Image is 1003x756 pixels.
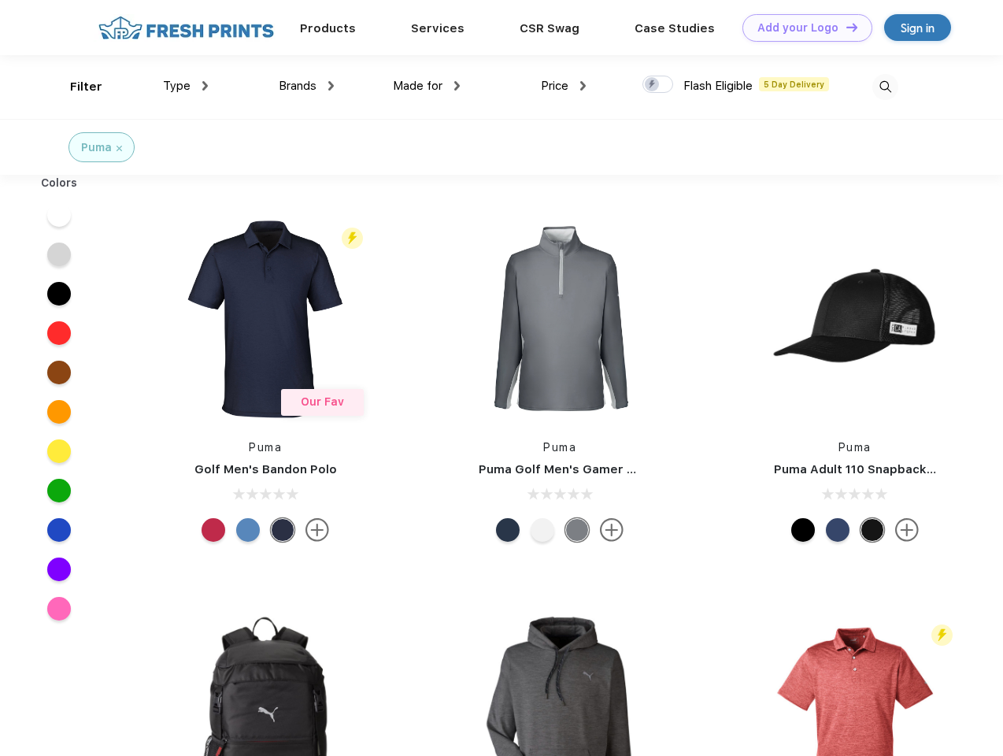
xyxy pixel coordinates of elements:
[411,21,464,35] a: Services
[846,23,857,31] img: DT
[455,214,664,424] img: func=resize&h=266
[81,139,112,156] div: Puma
[271,518,294,542] div: Navy Blazer
[683,79,753,93] span: Flash Eligible
[328,81,334,91] img: dropdown.png
[479,462,727,476] a: Puma Golf Men's Gamer Golf Quarter-Zip
[838,441,872,454] a: Puma
[70,78,102,96] div: Filter
[300,21,356,35] a: Products
[872,74,898,100] img: desktop_search.svg
[565,518,589,542] div: Quiet Shade
[236,518,260,542] div: Lake Blue
[600,518,624,542] img: more.svg
[757,21,838,35] div: Add your Logo
[94,14,279,42] img: fo%20logo%202.webp
[543,441,576,454] a: Puma
[931,624,953,646] img: flash_active_toggle.svg
[895,518,919,542] img: more.svg
[117,146,122,151] img: filter_cancel.svg
[884,14,951,41] a: Sign in
[496,518,520,542] div: Navy Blazer
[342,228,363,249] img: flash_active_toggle.svg
[161,214,370,424] img: func=resize&h=266
[301,395,344,408] span: Our Fav
[454,81,460,91] img: dropdown.png
[531,518,554,542] div: Bright White
[194,462,337,476] a: Golf Men's Bandon Polo
[541,79,568,93] span: Price
[249,441,282,454] a: Puma
[791,518,815,542] div: Pma Blk Pma Blk
[520,21,579,35] a: CSR Swag
[202,81,208,91] img: dropdown.png
[163,79,191,93] span: Type
[861,518,884,542] div: Pma Blk with Pma Blk
[202,518,225,542] div: Ski Patrol
[393,79,442,93] span: Made for
[759,77,829,91] span: 5 Day Delivery
[750,214,960,424] img: func=resize&h=266
[580,81,586,91] img: dropdown.png
[29,175,90,191] div: Colors
[279,79,316,93] span: Brands
[901,19,935,37] div: Sign in
[826,518,849,542] div: Peacoat with Qut Shd
[305,518,329,542] img: more.svg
